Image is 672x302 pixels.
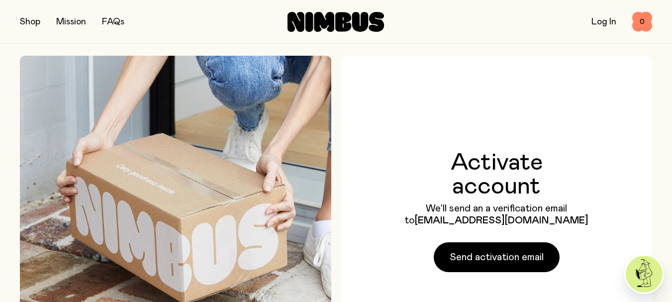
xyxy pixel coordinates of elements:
[591,17,616,26] a: Log In
[450,250,544,264] span: Send activation email
[404,151,588,199] h1: Activate account
[415,215,588,225] strong: [EMAIL_ADDRESS][DOMAIN_NAME]
[404,202,588,226] p: We’ll send an a verification email to
[102,17,124,26] a: FAQs
[626,256,663,293] img: agent
[632,12,652,32] button: 0
[56,17,86,26] a: Mission
[434,242,560,272] button: Send activation email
